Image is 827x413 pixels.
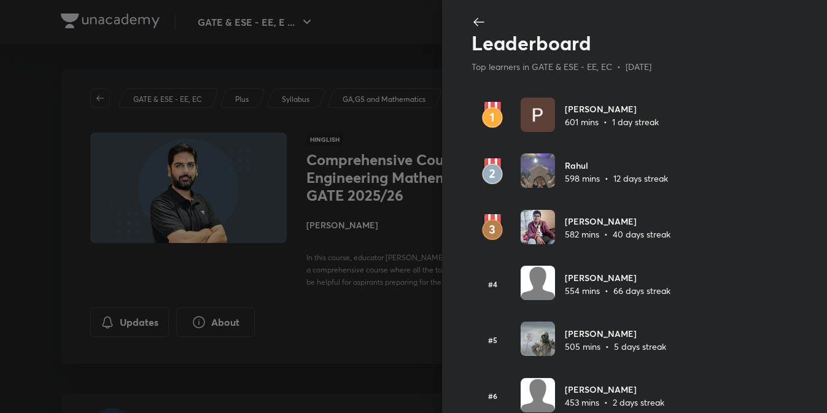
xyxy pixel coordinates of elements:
[565,102,659,115] h6: [PERSON_NAME]
[472,334,513,345] h6: #5
[472,390,513,401] h6: #6
[565,271,670,284] h6: [PERSON_NAME]
[472,31,756,55] h2: Leaderboard
[472,60,756,73] p: Top learners in GATE & ESE - EE, EC • [DATE]
[565,172,668,185] p: 598 mins • 12 days streak
[565,228,670,241] p: 582 mins • 40 days streak
[565,159,668,172] h6: Rahul
[521,322,555,356] img: Avatar
[565,215,670,228] h6: [PERSON_NAME]
[521,378,555,412] img: Avatar
[472,102,513,129] img: rank1.svg
[521,153,555,188] img: Avatar
[565,115,659,128] p: 601 mins • 1 day streak
[565,284,670,297] p: 554 mins • 66 days streak
[521,98,555,132] img: Avatar
[565,396,664,409] p: 453 mins • 2 days streak
[472,279,513,290] h6: #4
[565,327,666,340] h6: [PERSON_NAME]
[565,383,664,396] h6: [PERSON_NAME]
[521,210,555,244] img: Avatar
[521,266,555,300] img: Avatar
[565,340,666,353] p: 505 mins • 5 days streak
[472,214,513,241] img: rank3.svg
[472,158,513,185] img: rank2.svg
